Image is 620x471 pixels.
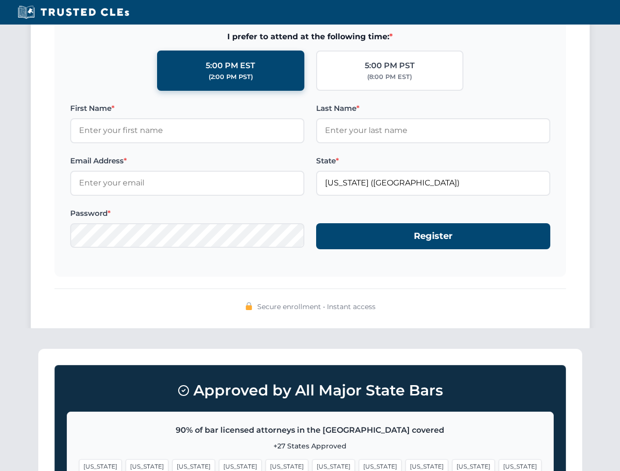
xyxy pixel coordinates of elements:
[70,118,304,143] input: Enter your first name
[70,208,304,219] label: Password
[79,424,541,437] p: 90% of bar licensed attorneys in the [GEOGRAPHIC_DATA] covered
[15,5,132,20] img: Trusted CLEs
[70,30,550,43] span: I prefer to attend at the following time:
[70,103,304,114] label: First Name
[365,59,415,72] div: 5:00 PM PST
[316,103,550,114] label: Last Name
[316,155,550,167] label: State
[67,377,554,404] h3: Approved by All Major State Bars
[70,171,304,195] input: Enter your email
[257,301,376,312] span: Secure enrollment • Instant access
[79,441,541,451] p: +27 States Approved
[70,155,304,167] label: Email Address
[316,171,550,195] input: Florida (FL)
[367,72,412,82] div: (8:00 PM EST)
[316,118,550,143] input: Enter your last name
[209,72,253,82] div: (2:00 PM PST)
[245,302,253,310] img: 🔒
[316,223,550,249] button: Register
[206,59,255,72] div: 5:00 PM EST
